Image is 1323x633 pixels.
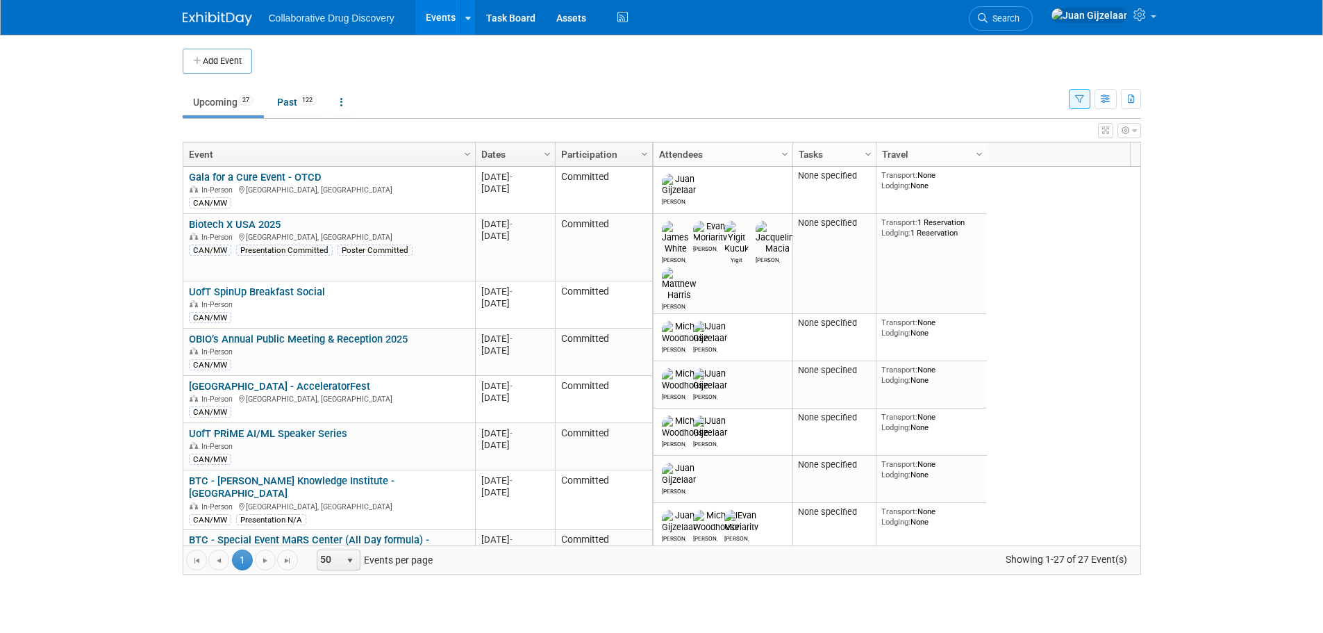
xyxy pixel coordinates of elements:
div: Jacqueline Macia [756,254,780,263]
a: Past122 [267,89,327,115]
div: Michael Woodhouse [662,344,686,353]
td: Committed [555,214,652,281]
div: Presentation Committed [236,245,333,256]
span: Go to the next page [260,555,271,566]
div: [DATE] [481,218,549,230]
div: Juan Gijzelaar [693,391,717,400]
img: Juan Gijzelaar [662,174,696,196]
img: Michael Woodhouse [662,321,708,343]
div: None specified [798,170,870,181]
img: Matthew Harris [662,268,696,301]
td: Committed [555,167,652,214]
img: Evan Moriarity [724,510,758,532]
a: UofT PRiME AI/ML Speaker Series [189,427,347,440]
td: Committed [555,530,652,590]
td: Committed [555,376,652,423]
span: - [510,286,513,297]
a: OBIO’s Annual Public Meeting & Reception 2025 [189,333,408,345]
span: Lodging: [881,422,910,432]
div: Evan Moriarity [693,243,717,252]
img: Juan Gijzelaar [662,463,696,485]
a: Column Settings [972,142,987,163]
span: Column Settings [542,149,553,160]
span: Go to the previous page [213,555,224,566]
div: None specified [798,318,870,329]
div: [DATE] [481,486,549,498]
span: Transport: [881,365,917,375]
img: In-Person Event [190,442,198,449]
a: Upcoming27 [183,89,264,115]
div: [DATE] [481,439,549,451]
div: None None [881,318,981,338]
a: Go to the next page [255,550,276,570]
span: Go to the last page [282,555,293,566]
img: Michael Woodhouse [662,416,708,438]
div: None specified [798,459,870,470]
div: Yigit Kucuk [724,254,749,263]
img: Juan Gijzelaar [1051,8,1128,23]
div: Juan Gijzelaar [662,486,686,495]
span: Transport: [881,170,917,180]
div: None None [881,459,981,479]
img: Juan Gijzelaar [693,321,727,343]
a: Column Settings [540,142,555,163]
button: Add Event [183,49,252,74]
div: [DATE] [481,333,549,345]
td: Committed [555,470,652,530]
div: None specified [798,217,870,229]
img: ExhibitDay [183,12,252,26]
div: [DATE] [481,475,549,486]
div: Poster Committed [338,245,413,256]
span: Transport: [881,412,917,422]
span: 27 [238,95,253,106]
a: BTC - [PERSON_NAME] Knowledge Institute - [GEOGRAPHIC_DATA] [189,475,394,500]
img: In-Person Event [190,347,198,354]
img: Michael Woodhouse [662,368,708,391]
a: Search [969,6,1033,31]
span: In-Person [201,233,237,242]
div: [DATE] [481,297,549,309]
img: Jacqueline Macia [756,221,799,254]
a: Column Settings [637,142,652,163]
a: Go to the last page [277,550,298,570]
a: [GEOGRAPHIC_DATA] - AcceleratorFest [189,380,370,393]
div: James White [662,254,686,263]
a: BTC - Special Event MaRS Center (All Day formula) - [GEOGRAPHIC_DATA] [189,534,429,559]
img: In-Person Event [190,186,198,192]
div: [DATE] [481,534,549,545]
img: In-Person Event [190,233,198,240]
div: CAN/MW [189,245,231,256]
div: None specified [798,365,870,376]
div: CAN/MW [189,406,231,418]
a: Event [189,142,466,166]
div: [DATE] [481,171,549,183]
div: [GEOGRAPHIC_DATA], [GEOGRAPHIC_DATA] [189,393,469,404]
span: Column Settings [639,149,650,160]
span: Transport: [881,459,917,469]
div: Evan Moriarity [724,533,749,542]
div: None None [881,412,981,432]
span: Events per page [299,550,447,570]
img: In-Person Event [190,300,198,307]
div: None specified [798,507,870,518]
span: Column Settings [779,149,790,160]
div: CAN/MW [189,514,231,525]
a: Tasks [799,142,867,166]
span: Showing 1-27 of 27 Event(s) [992,550,1140,569]
span: Go to the first page [191,555,202,566]
span: Transport: [881,507,917,516]
div: Matthew Harris [662,301,686,310]
td: Committed [555,329,652,376]
a: Participation [561,142,643,166]
span: 50 [317,550,341,570]
div: [DATE] [481,427,549,439]
img: Michael Woodhouse [693,510,740,532]
span: In-Person [201,186,237,195]
div: None specified [798,412,870,423]
div: CAN/MW [189,312,231,323]
div: None None [881,365,981,385]
div: [DATE] [481,380,549,392]
img: In-Person Event [190,395,198,402]
div: 1 Reservation 1 Reservation [881,217,981,238]
span: Lodging: [881,181,910,190]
